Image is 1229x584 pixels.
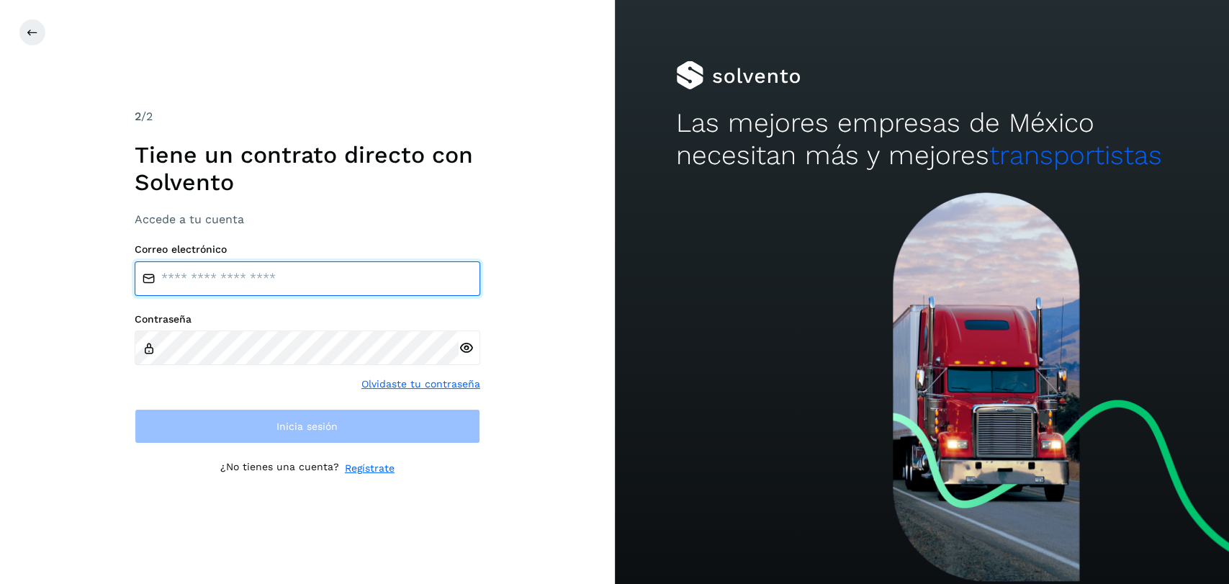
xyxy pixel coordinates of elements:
label: Contraseña [135,313,480,325]
h3: Accede a tu cuenta [135,212,480,226]
div: /2 [135,108,480,125]
h1: Tiene un contrato directo con Solvento [135,141,480,197]
button: Inicia sesión [135,409,480,444]
span: 2 [135,109,141,123]
h2: Las mejores empresas de México necesitan más y mejores [676,107,1168,171]
span: Inicia sesión [276,421,338,431]
label: Correo electrónico [135,243,480,256]
span: transportistas [989,140,1162,171]
p: ¿No tienes una cuenta? [220,461,339,476]
a: Olvidaste tu contraseña [361,377,480,392]
a: Regístrate [345,461,395,476]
